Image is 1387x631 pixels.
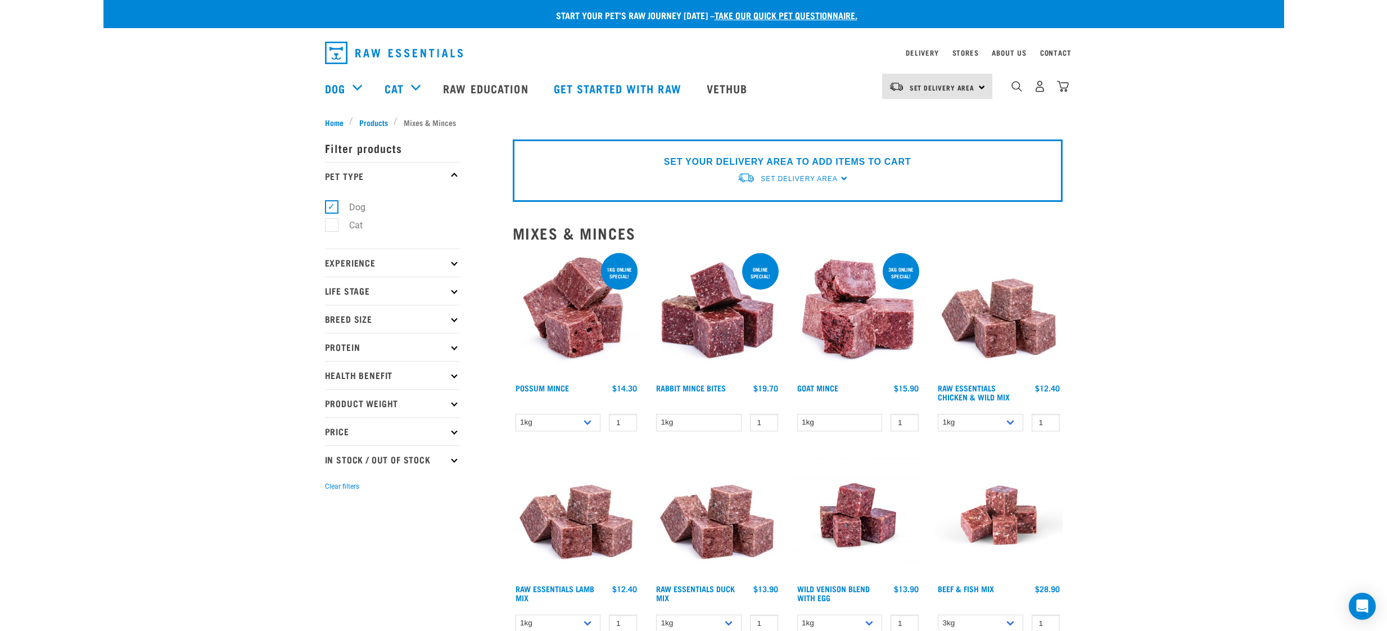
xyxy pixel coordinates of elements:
a: Vethub [695,66,762,111]
a: Contact [1040,51,1072,55]
img: ?1041 RE Lamb Mix 01 [653,452,781,579]
a: Rabbit Mince Bites [656,386,726,390]
p: In Stock / Out Of Stock [325,445,460,474]
div: $13.90 [753,584,778,593]
a: Wild Venison Blend with Egg [797,587,870,600]
a: Raw Essentials Lamb Mix [516,587,594,600]
p: Breed Size [325,305,460,333]
img: van-moving.png [889,82,904,92]
h2: Mixes & Minces [513,224,1063,242]
a: About Us [992,51,1026,55]
input: 1 [891,414,919,431]
input: 1 [750,414,778,431]
p: Health Benefit [325,361,460,389]
a: Raw Education [432,66,542,111]
img: Whole Minced Rabbit Cubes 01 [653,251,781,378]
input: 1 [1032,414,1060,431]
div: $12.40 [612,584,637,593]
input: 1 [609,414,637,431]
nav: dropdown navigation [103,66,1284,111]
button: Clear filters [325,481,359,492]
img: home-icon@2x.png [1057,80,1069,92]
img: Venison Egg 1616 [794,452,922,579]
a: Cat [385,80,404,97]
div: 3kg online special! [883,261,919,285]
div: ONLINE SPECIAL! [742,261,779,285]
img: home-icon-1@2x.png [1011,81,1022,92]
img: Pile Of Cubed Chicken Wild Meat Mix [935,251,1063,378]
nav: dropdown navigation [316,37,1072,69]
label: Cat [331,218,367,232]
div: Open Intercom Messenger [1349,593,1376,620]
img: van-moving.png [737,172,755,184]
span: Home [325,116,344,128]
div: $15.90 [894,384,919,393]
span: Products [359,116,388,128]
p: Start your pet’s raw journey [DATE] – [112,8,1293,22]
a: Raw Essentials Duck Mix [656,587,735,600]
p: Product Weight [325,389,460,417]
a: Products [353,116,394,128]
a: Get started with Raw [543,66,695,111]
a: Dog [325,80,345,97]
div: $12.40 [1035,384,1060,393]
span: Set Delivery Area [761,175,837,183]
a: Raw Essentials Chicken & Wild Mix [938,386,1010,399]
a: Beef & Fish Mix [938,587,994,591]
a: Stores [952,51,979,55]
p: Price [325,417,460,445]
img: Raw Essentials Logo [325,42,463,64]
img: Beef Mackerel 1 [935,452,1063,579]
div: $14.30 [612,384,637,393]
p: Pet Type [325,162,460,190]
img: user.png [1034,80,1046,92]
div: $28.90 [1035,584,1060,593]
a: take our quick pet questionnaire. [715,12,857,17]
a: Possum Mince [516,386,569,390]
p: Filter products [325,134,460,162]
nav: breadcrumbs [325,116,1063,128]
div: $19.70 [753,384,778,393]
span: Set Delivery Area [910,85,975,89]
label: Dog [331,200,370,214]
div: $13.90 [894,584,919,593]
p: Protein [325,333,460,361]
a: Goat Mince [797,386,838,390]
img: ?1041 RE Lamb Mix 01 [513,452,640,579]
a: Home [325,116,350,128]
p: Life Stage [325,277,460,305]
img: 1077 Wild Goat Mince 01 [794,251,922,378]
div: 1kg online special! [601,261,638,285]
img: 1102 Possum Mince 01 [513,251,640,378]
p: Experience [325,249,460,277]
p: SET YOUR DELIVERY AREA TO ADD ITEMS TO CART [664,155,911,169]
a: Delivery [906,51,938,55]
